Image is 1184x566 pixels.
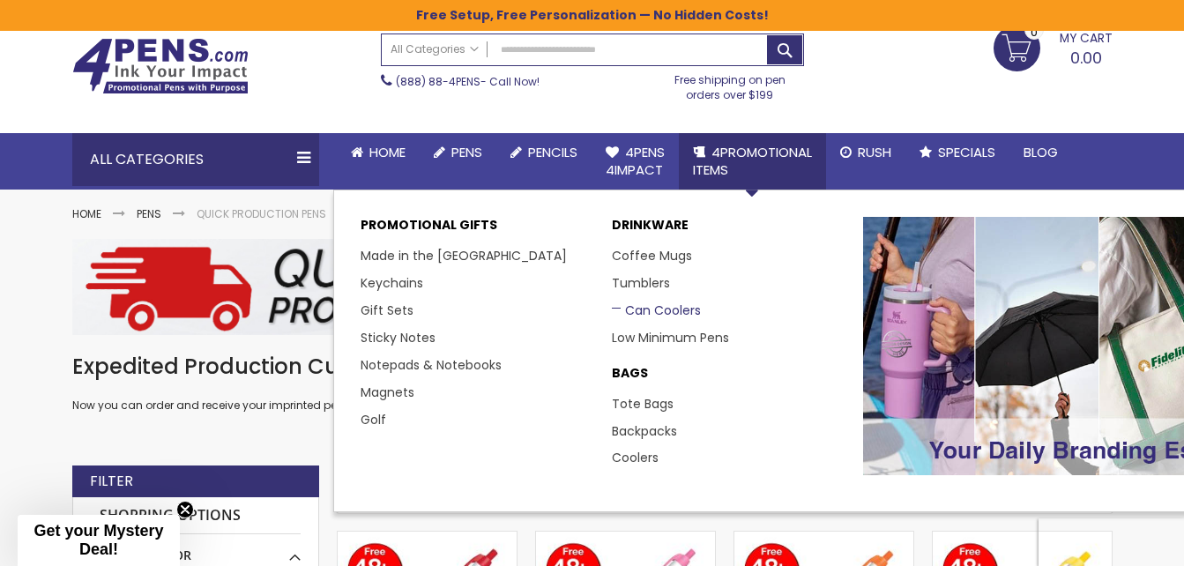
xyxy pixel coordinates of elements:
a: Tumblers [612,274,670,292]
strong: Quick Production Pens [197,206,326,221]
a: Home [337,133,420,172]
a: Notepads & Notebooks [361,356,502,374]
img: 4Pens Custom Pens and Promotional Products [72,38,249,94]
a: Keychains [361,274,423,292]
a: Magnets [361,384,414,401]
span: Rush [858,143,891,161]
div: All Categories [72,133,319,186]
div: Select A Color [91,534,301,564]
a: Backpacks [612,422,677,440]
span: Blog [1024,143,1058,161]
a: Pens [420,133,496,172]
a: Low Minimum Pens [612,329,729,346]
iframe: Google Customer Reviews [1039,518,1184,566]
span: Pens [451,143,482,161]
span: All Categories [391,42,479,56]
strong: Shopping Options [91,497,301,535]
a: Gift Sets [361,302,413,319]
h1: Expedited Production Custom Pens | 24-Hour Rush Pens | 48 and 72Hr Rush Promotional Items [72,353,1113,381]
a: PenScents™ Scented Pens - Lemon Scent, 48 HR Production [933,531,1112,546]
span: - Call Now! [396,74,540,89]
a: Golf [361,411,386,428]
a: Made in the [GEOGRAPHIC_DATA] [361,247,567,264]
a: All Categories [382,34,488,63]
a: PenScents™ Scented Pens - Strawberry Scent, 48-Hr Production [338,531,517,546]
span: Home [369,143,406,161]
span: Get your Mystery Deal! [34,522,163,558]
a: Tote Bags [612,395,674,413]
a: Pens [137,206,161,221]
p: Promotional Gifts [361,217,594,242]
a: Can Coolers [612,302,701,319]
a: 4Pens4impact [592,133,679,190]
div: Get your Mystery Deal!Close teaser [18,515,180,566]
a: 4PROMOTIONALITEMS [679,133,826,190]
span: 4Pens 4impact [606,143,665,179]
span: Specials [938,143,995,161]
p: Now you can order and receive your imprinted pens just in time with our Rush Production Pens. Rea... [72,398,1113,413]
a: Specials [905,133,1009,172]
a: Rush [826,133,905,172]
a: Coolers [612,449,659,466]
span: Pencils [528,143,577,161]
a: DRINKWARE [612,217,845,242]
span: 0 [1031,24,1038,41]
img: Quick Production Pens [72,239,1113,334]
a: Coffee Mugs [612,247,692,264]
span: 0.00 [1070,47,1102,69]
a: PenScents™ Scented Pens - Cotton Candy Scent, 48 Hour Production [536,531,715,546]
a: Sticky Notes [361,329,436,346]
button: Close teaser [176,501,194,518]
div: Free shipping on pen orders over $199 [656,66,804,101]
a: PenScents™ Scented Pens - Orange Scent, 48 Hr Production [734,531,913,546]
a: Pencils [496,133,592,172]
a: (888) 88-4PENS [396,74,480,89]
strong: Filter [90,472,133,491]
a: 0.00 0 [994,25,1113,69]
a: Blog [1009,133,1072,172]
a: Home [72,206,101,221]
a: BAGS [612,365,845,391]
span: 4PROMOTIONAL ITEMS [693,143,812,179]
